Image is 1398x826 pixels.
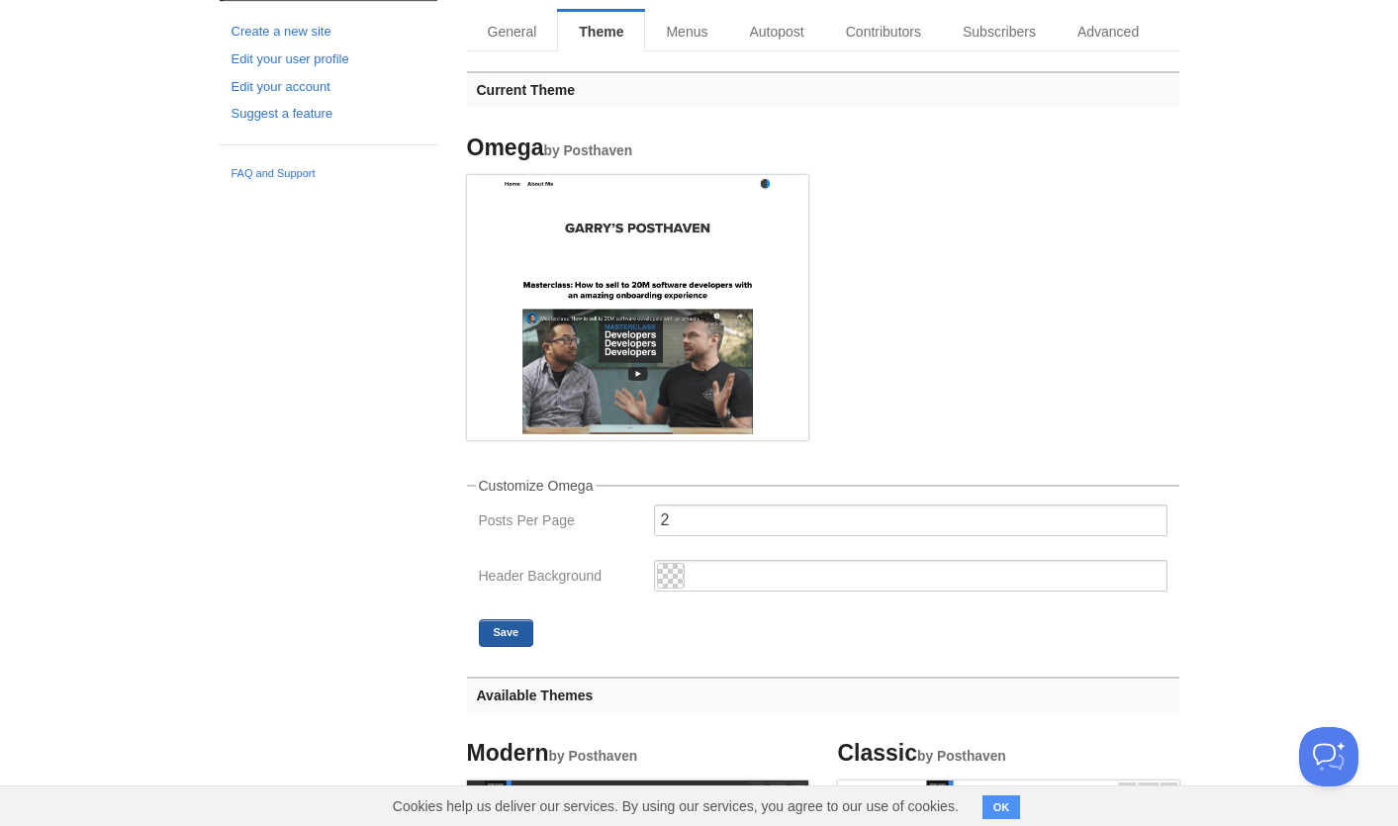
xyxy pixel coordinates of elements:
[467,741,808,766] h4: Modern
[232,22,425,43] a: Create a new site
[1057,12,1160,51] a: Advanced
[557,12,645,51] a: Theme
[467,175,808,434] img: Screenshot
[232,104,425,125] a: Suggest a feature
[467,136,808,160] h4: Omega
[838,741,1179,766] h4: Classic
[645,12,728,51] a: Menus
[232,49,425,70] a: Edit your user profile
[232,165,425,183] a: FAQ and Support
[982,795,1021,819] button: OK
[467,71,1179,108] h3: Current Theme
[373,786,979,826] span: Cookies help us deliver our services. By using our services, you agree to our use of cookies.
[825,12,942,51] a: Contributors
[467,12,558,51] a: General
[1299,727,1358,786] iframe: Help Scout Beacon - Open
[479,619,534,647] button: Save
[942,12,1057,51] a: Subscribers
[728,12,824,51] a: Autopost
[917,749,1006,764] small: by Posthaven
[467,677,1179,713] h3: Available Themes
[549,749,638,764] small: by Posthaven
[476,479,597,493] legend: Customize Omega
[232,77,425,98] a: Edit your account
[479,513,642,532] label: Posts Per Page
[479,569,642,588] label: Header Background
[543,143,632,158] small: by Posthaven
